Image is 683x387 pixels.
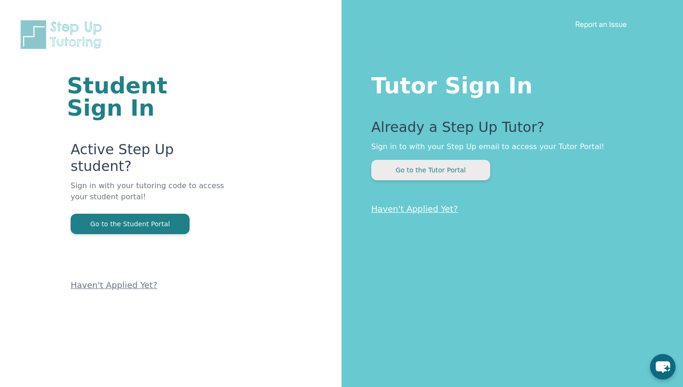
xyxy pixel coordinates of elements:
p: Already a Step Up Tutor? [371,119,646,141]
p: Sign in to with your Step Up email to access your Tutor Portal! [371,141,646,152]
a: Go to the Student Portal [71,219,190,228]
h1: Student Sign In [67,74,230,119]
p: Sign in with your tutoring code to access your student portal! [71,180,230,214]
a: Report an Issue [575,20,627,29]
button: Go to the Student Portal [71,214,190,234]
button: Go to the Tutor Portal [371,160,490,180]
h1: Tutor Sign In [371,71,646,97]
button: chat-button [650,354,676,380]
a: Go to the Tutor Portal [371,165,490,174]
img: Step Up Tutoring horizontal logo [19,19,108,51]
a: Haven't Applied Yet? [71,280,158,290]
a: Haven't Applied Yet? [371,204,458,214]
p: Active Step Up student? [71,141,230,180]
